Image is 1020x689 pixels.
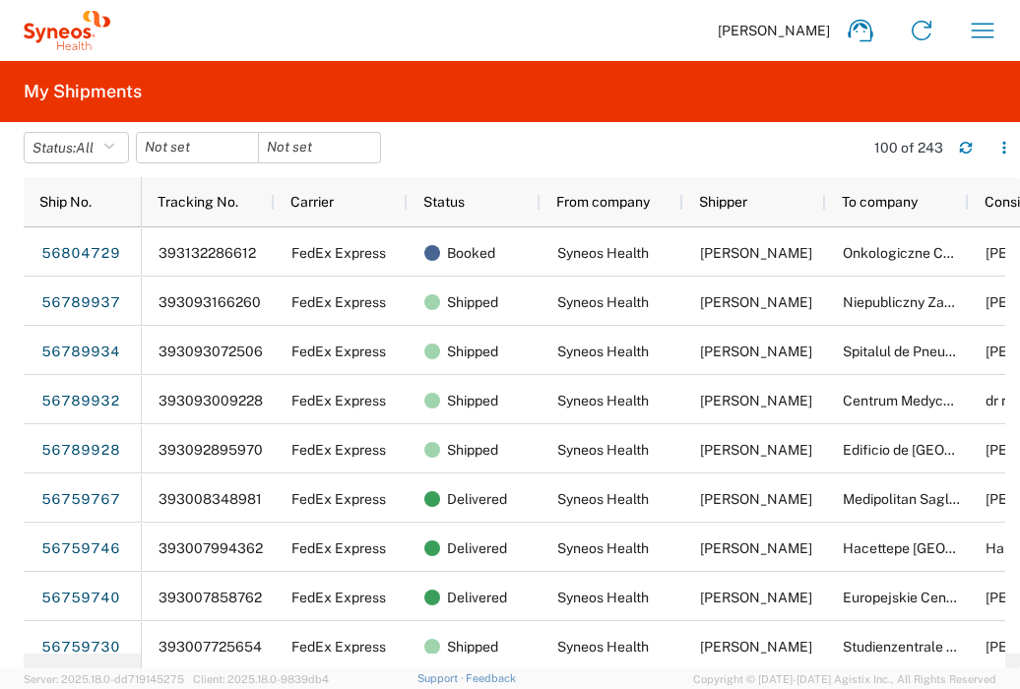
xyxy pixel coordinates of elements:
span: 393093009228 [159,393,263,408]
span: Syneos Health [557,344,649,359]
span: 393092895970 [159,442,263,458]
span: 393007725654 [159,639,262,655]
span: Booked [447,228,495,278]
a: 56759730 [40,632,121,663]
input: Not set [137,133,258,162]
span: 393008348981 [159,491,262,507]
a: 56789932 [40,386,121,417]
span: FedEx Express [291,639,386,655]
a: Feedback [466,672,516,684]
a: 56759767 [40,484,121,516]
span: Pam Ark [700,393,812,408]
span: Shipper [699,194,747,210]
span: Delivered [447,474,507,524]
span: Pam Ark [700,294,812,310]
a: Support [417,672,467,684]
span: Shipped [447,425,498,474]
h2: My Shipments [24,80,142,103]
span: 393093072506 [159,344,263,359]
input: Not set [259,133,380,162]
span: Syneos Health [557,442,649,458]
span: FedEx Express [291,590,386,605]
span: 393093166260 [159,294,261,310]
span: All [76,140,94,156]
span: To company [842,194,918,210]
span: Syneos Health [557,245,649,261]
span: Syneos Health [557,294,649,310]
span: Server: 2025.18.0-dd719145275 [24,673,184,685]
a: 56789934 [40,337,121,368]
span: [PERSON_NAME] [718,22,830,39]
a: 56759746 [40,533,121,565]
span: FedEx Express [291,245,386,261]
span: FedEx Express [291,540,386,556]
span: FedEx Express [291,442,386,458]
span: Shipped [447,622,498,671]
span: Pam Ark [700,639,812,655]
span: From company [556,194,650,210]
span: Delivered [447,573,507,622]
span: Pam Ark [700,590,812,605]
span: FedEx Express [291,344,386,359]
span: Pam Ark [700,245,812,261]
span: 393007858762 [159,590,262,605]
span: Copyright © [DATE]-[DATE] Agistix Inc., All Rights Reserved [693,670,996,688]
span: Syneos Health [557,590,649,605]
a: 56789937 [40,287,121,319]
span: Pam Ark [700,540,812,556]
span: Pam Ark [700,491,812,507]
span: Syneos Health [557,393,649,408]
span: FedEx Express [291,393,386,408]
a: 56759740 [40,583,121,614]
span: Tracking No. [158,194,238,210]
span: 393007994362 [159,540,263,556]
span: Shipped [447,376,498,425]
span: Ship No. [39,194,92,210]
span: Syneos Health [557,540,649,556]
span: Syneos Health [557,639,649,655]
span: Shipped [447,278,498,327]
span: 393132286612 [159,245,256,261]
button: Status:All [24,132,129,163]
span: FedEx Express [291,491,386,507]
a: 56789928 [40,435,121,467]
span: Shipped [447,327,498,376]
span: Syneos Health [557,491,649,507]
span: Pam Ark [700,344,812,359]
span: Delivered [447,524,507,573]
span: Client: 2025.18.0-9839db4 [193,673,329,685]
span: Pam Ark [700,442,812,458]
span: Carrier [290,194,334,210]
span: FedEx Express [291,294,386,310]
span: Status [423,194,465,210]
a: 56804729 [40,238,121,270]
div: 100 of 243 [874,139,943,157]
